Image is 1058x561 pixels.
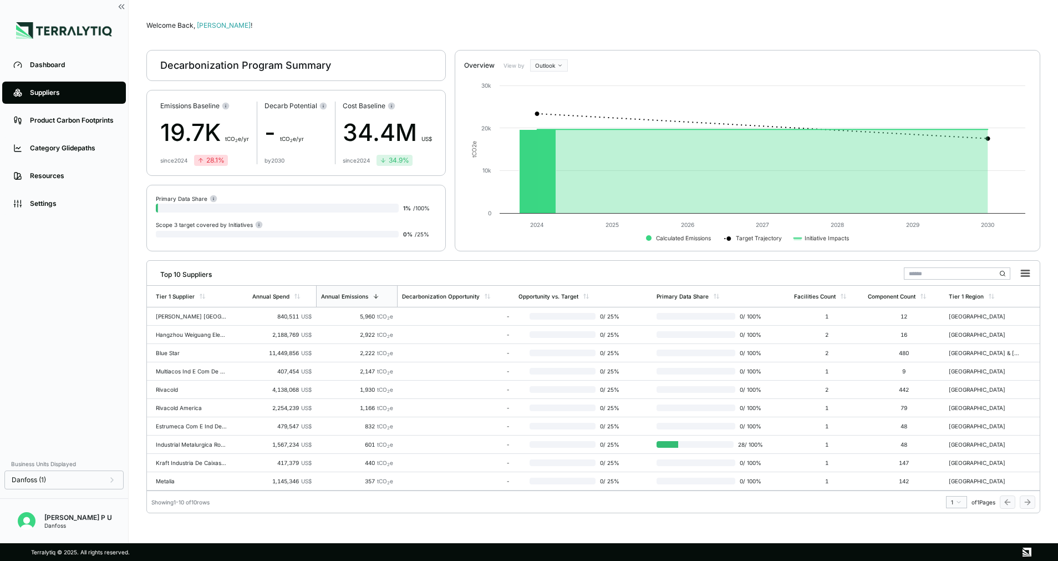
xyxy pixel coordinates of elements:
div: Rivacold [156,386,227,393]
div: 2,147 [321,368,393,375]
div: 1,145,346 [252,478,312,484]
sub: 2 [387,481,390,486]
span: US$ [301,350,312,356]
div: Cost Baseline [343,102,432,110]
div: - [402,350,510,356]
div: Dashboard [30,60,115,69]
sub: 2 [290,138,293,143]
div: Decarbonization Opportunity [402,293,480,300]
text: Calculated Emissions [656,235,711,241]
div: 2 [794,386,859,393]
div: [PERSON_NAME] [GEOGRAPHIC_DATA] [156,313,227,320]
div: Primary Data Share [156,194,217,203]
span: US$ [301,459,312,466]
div: 1 [794,313,859,320]
span: 0 / 100 % [735,313,763,320]
span: t CO e/yr [280,135,304,142]
span: US$ [421,135,432,142]
div: 840,511 [252,313,312,320]
button: Open user button [13,508,40,534]
div: 1 [794,478,859,484]
text: 2024 [530,221,544,228]
span: t CO e/yr [225,135,249,142]
div: since 2024 [343,157,370,164]
span: 0 / 100 % [735,368,763,375]
span: 0 / 25 % [596,313,625,320]
span: tCO e [377,350,393,356]
span: 0 / 25 % [596,368,625,375]
span: 0 / 25 % [596,423,625,429]
div: 28.1 % [197,156,225,165]
div: Hangzhou Weiguang Electronic [156,331,227,338]
span: Danfoss (1) [12,476,46,484]
div: 2 [794,331,859,338]
div: [GEOGRAPHIC_DATA] [949,368,1020,375]
div: 417,379 [252,459,312,466]
span: 0 / 25 % [596,441,625,448]
span: 0 / 100 % [735,331,763,338]
text: 2027 [756,221,769,228]
span: 0 / 100 % [735,423,763,429]
div: 479,547 [252,423,312,429]
div: 9 [868,368,940,375]
span: tCO e [377,386,393,393]
span: tCO e [377,331,393,338]
div: Metalia [156,478,227,484]
sub: 2 [387,352,390,357]
span: tCO e [377,423,393,429]
div: [GEOGRAPHIC_DATA] [949,441,1020,448]
div: 147 [868,459,940,466]
div: 440 [321,459,393,466]
text: 20k [481,125,491,132]
div: 2,922 [321,331,393,338]
span: ! [251,21,252,29]
div: by 2030 [264,157,284,164]
div: 1 [794,368,859,375]
div: - [402,478,510,484]
sub: 2 [387,407,390,412]
div: [GEOGRAPHIC_DATA] [949,478,1020,484]
sub: 2 [387,426,390,431]
span: [PERSON_NAME] [197,21,252,29]
button: 1 [946,496,967,508]
div: - [402,386,510,393]
span: 0 / 100 % [735,405,763,411]
div: 34.4M [343,115,432,150]
span: 0 / 100 % [735,478,763,484]
div: Decarbonization Program Summary [160,59,331,72]
div: 1 [951,499,962,506]
span: 1 % [403,205,411,211]
text: 30k [481,82,491,89]
span: tCO e [377,478,393,484]
div: 16 [868,331,940,338]
div: Danfoss [44,522,112,529]
sub: 2 [387,334,390,339]
div: - [402,331,510,338]
div: 11,449,856 [252,350,312,356]
sub: 2 [235,138,238,143]
div: 1,930 [321,386,393,393]
span: US$ [301,386,312,393]
text: tCO e [471,141,477,158]
span: 0 / 100 % [735,459,763,466]
div: 1,166 [321,405,393,411]
div: 480 [868,350,940,356]
span: 28 / 100 % [734,441,763,448]
text: Target Trajectory [736,235,782,242]
div: Facilities Count [794,293,836,300]
div: - [402,441,510,448]
span: tCO e [377,313,393,320]
span: tCO e [377,459,393,466]
div: [GEOGRAPHIC_DATA] [949,386,1020,393]
span: tCO e [377,441,393,448]
span: 0 / 25 % [596,478,625,484]
span: US$ [301,478,312,484]
div: Showing 1 - 10 of 10 rows [151,499,210,506]
div: [GEOGRAPHIC_DATA] & [GEOGRAPHIC_DATA] [949,350,1020,356]
div: Component Count [868,293,915,300]
div: Annual Spend [252,293,289,300]
div: Decarb Potential [264,102,327,110]
tspan: 2 [471,144,477,148]
span: US$ [301,405,312,411]
span: 0 / 25 % [596,459,625,466]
